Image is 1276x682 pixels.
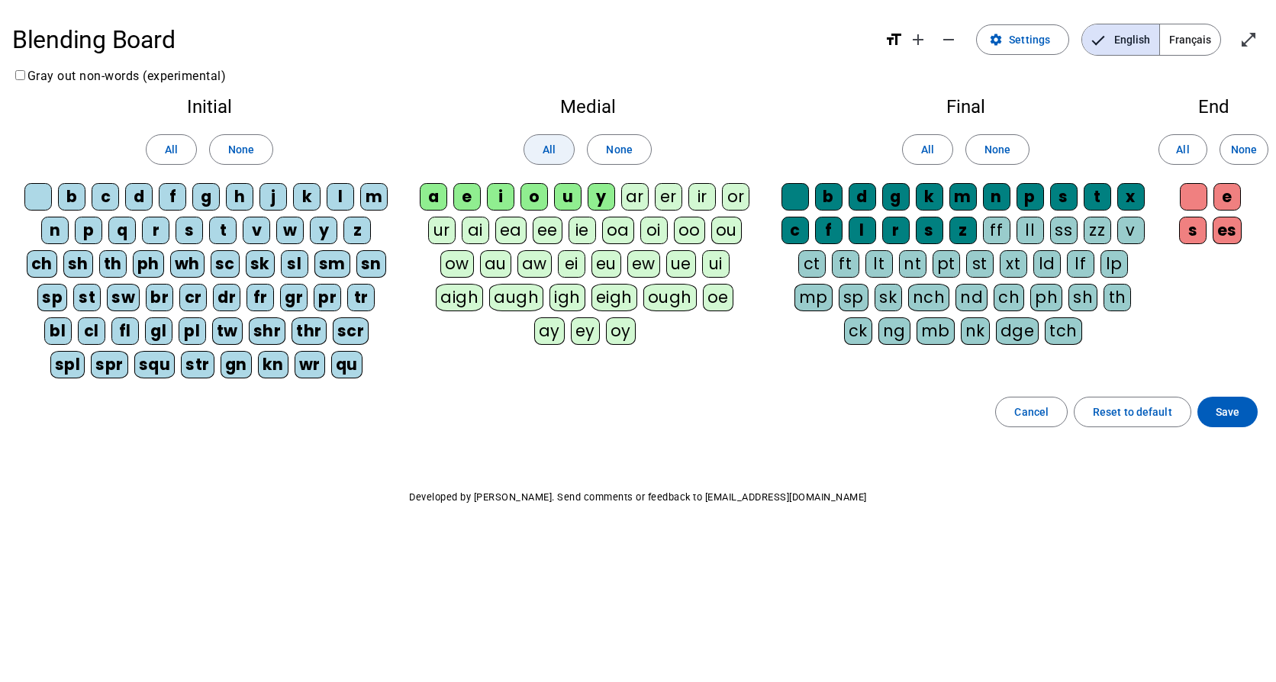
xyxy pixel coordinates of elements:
[1000,250,1027,278] div: xt
[1017,183,1044,211] div: p
[983,183,1010,211] div: n
[453,183,481,211] div: e
[495,217,527,244] div: ea
[170,250,205,278] div: wh
[939,31,958,49] mat-icon: remove
[24,98,395,116] h2: Initial
[882,183,910,211] div: g
[1239,31,1258,49] mat-icon: open_in_full
[44,317,72,345] div: bl
[781,217,809,244] div: c
[292,317,327,345] div: thr
[107,284,140,311] div: sw
[259,183,287,211] div: j
[722,183,749,211] div: or
[331,351,362,378] div: qu
[146,284,173,311] div: br
[12,15,872,64] h1: Blending Board
[844,317,872,345] div: ck
[1050,183,1078,211] div: s
[327,183,354,211] div: l
[125,183,153,211] div: d
[1160,24,1220,55] span: Français
[440,250,474,278] div: ow
[902,134,953,165] button: All
[640,217,668,244] div: oi
[146,134,197,165] button: All
[955,284,988,311] div: nd
[91,351,128,378] div: spr
[221,351,252,378] div: gn
[314,250,350,278] div: sm
[533,217,562,244] div: ee
[179,284,207,311] div: cr
[99,250,127,278] div: th
[917,317,955,345] div: mb
[41,217,69,244] div: n
[815,183,843,211] div: b
[63,250,93,278] div: sh
[688,183,716,211] div: ir
[1050,217,1078,244] div: ss
[882,217,910,244] div: r
[908,284,950,311] div: nch
[462,217,489,244] div: ai
[1104,284,1131,311] div: th
[343,217,371,244] div: z
[815,217,843,244] div: f
[142,217,169,244] div: r
[949,217,977,244] div: z
[933,250,960,278] div: pt
[798,250,826,278] div: ct
[1093,403,1172,421] span: Reset to default
[961,317,990,345] div: nk
[1067,250,1094,278] div: lf
[1084,217,1111,244] div: zz
[360,183,388,211] div: m
[916,217,943,244] div: s
[606,317,636,345] div: oy
[246,250,275,278] div: sk
[347,284,375,311] div: tr
[849,217,876,244] div: l
[181,351,214,378] div: str
[909,31,927,49] mat-icon: add
[849,183,876,211] div: d
[145,317,172,345] div: gl
[111,317,139,345] div: fl
[480,250,511,278] div: au
[1117,217,1145,244] div: v
[12,69,226,83] label: Gray out non-words (experimental)
[1197,397,1258,427] button: Save
[884,31,903,49] mat-icon: format_size
[832,250,859,278] div: ft
[591,284,637,311] div: eigh
[711,217,742,244] div: ou
[703,284,733,311] div: oe
[558,250,585,278] div: ei
[520,183,548,211] div: o
[314,284,341,311] div: pr
[209,217,237,244] div: t
[211,250,240,278] div: sc
[517,250,552,278] div: aw
[134,351,176,378] div: squ
[212,317,243,345] div: tw
[213,284,240,311] div: dr
[875,284,902,311] div: sk
[295,351,325,378] div: wr
[1216,403,1239,421] span: Save
[933,24,964,55] button: Decrease font size
[899,250,926,278] div: nt
[1220,134,1268,165] button: None
[310,217,337,244] div: y
[591,250,621,278] div: eu
[1014,403,1049,421] span: Cancel
[226,183,253,211] div: h
[976,24,1069,55] button: Settings
[133,250,164,278] div: ph
[702,250,730,278] div: ui
[249,317,286,345] div: shr
[781,98,1151,116] h2: Final
[228,140,254,159] span: None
